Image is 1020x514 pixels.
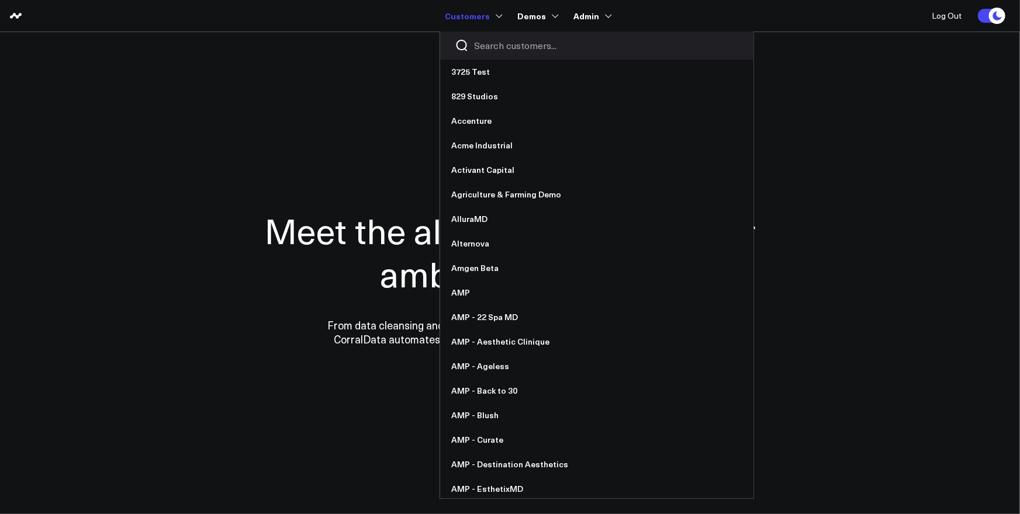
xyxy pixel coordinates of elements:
a: Accenture [440,109,753,133]
a: Agriculture & Farming Demo [440,182,753,207]
p: From data cleansing and integration to personalized dashboards and insights, CorralData automates... [303,318,718,346]
a: AMP - Destination Aesthetics [440,452,753,477]
a: 829 Studios [440,84,753,109]
a: AMP - Curate [440,428,753,452]
a: AMP - EsthetixMD [440,477,753,501]
a: Amgen Beta [440,256,753,280]
a: AMP - Ageless [440,354,753,378]
h1: Meet the all-in-one data hub for ambitious teams [224,209,797,295]
button: Search customers button [455,39,469,53]
a: AMP - Aesthetic Clinique [440,329,753,354]
a: AMP - 22 Spa MD [440,305,753,329]
a: Admin [574,5,610,26]
a: AlluraMD [440,207,753,231]
a: Demos [518,5,556,26]
a: Activant Capital [440,158,753,182]
a: Alternova [440,231,753,256]
a: Customers [445,5,500,26]
a: AMP - Blush [440,403,753,428]
a: AMP - Back to 30 [440,378,753,403]
a: AMP [440,280,753,305]
a: Acme Industrial [440,133,753,158]
a: 3725 Test [440,60,753,84]
input: Search customers input [475,39,739,52]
